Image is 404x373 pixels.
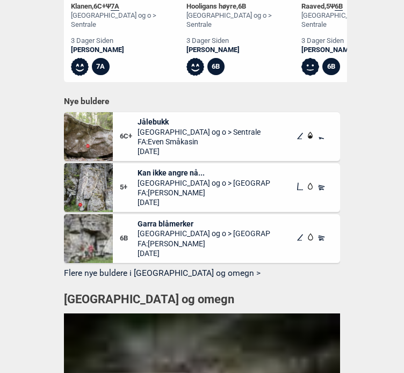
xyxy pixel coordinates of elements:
span: [GEOGRAPHIC_DATA] og o > [GEOGRAPHIC_DATA] / K [138,229,271,238]
div: 3 dager siden [71,36,183,46]
span: Garra blåmerker [138,219,271,229]
div: [GEOGRAPHIC_DATA] og o > Sentrale [186,11,298,30]
a: [PERSON_NAME] [186,46,298,55]
span: 6C+ [120,132,138,141]
div: 3 dager siden [186,36,298,46]
span: Kan ikke angre nå... [138,168,271,178]
div: 6B [322,58,340,76]
img: Garra blamerker [64,214,113,263]
span: [DATE] [138,198,271,207]
img: Jalebukk [64,112,113,161]
span: Jålebukk [138,117,261,127]
span: [GEOGRAPHIC_DATA] og o > [GEOGRAPHIC_DATA] / K [138,178,271,188]
span: 6B [335,2,343,11]
span: 6B [120,234,138,243]
span: FA: Even Småkasin [138,137,261,147]
span: 5 [326,2,330,10]
div: Kan ikke angre na5+Kan ikke angre nå...[GEOGRAPHIC_DATA] og o > [GEOGRAPHIC_DATA] / KFA:[PERSON_N... [64,163,340,212]
span: 6B [238,2,246,10]
button: Flere nye buldere i [GEOGRAPHIC_DATA] og omegn > [64,265,340,282]
h1: [GEOGRAPHIC_DATA] og omegn [64,291,340,308]
span: [DATE] [138,147,261,156]
div: 6B [207,58,225,76]
span: [GEOGRAPHIC_DATA] og o > Sentrale [138,127,261,137]
img: Kan ikke angre na [64,163,113,212]
span: 5+ [120,183,138,192]
div: Garra blamerker6BGarra blåmerker[GEOGRAPHIC_DATA] og o > [GEOGRAPHIC_DATA] / KFA:[PERSON_NAME][DATE] [64,214,340,263]
h1: Nye buldere [64,96,340,107]
span: FA: [PERSON_NAME] [138,188,271,198]
span: FA: [PERSON_NAME] [138,239,271,248]
div: 7A [92,58,110,76]
div: Jalebukk6C+Jålebukk[GEOGRAPHIC_DATA] og o > SentraleFA:Even Småkasin[DATE] [64,112,340,161]
span: 7A [111,2,119,11]
span: 6C+ [93,2,106,10]
div: Hooligans høyre , [186,2,298,11]
a: [PERSON_NAME] [71,46,183,55]
span: [DATE] [138,248,271,258]
div: Klanen , Ψ [71,2,183,11]
div: [GEOGRAPHIC_DATA] og o > Sentrale [71,11,183,30]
